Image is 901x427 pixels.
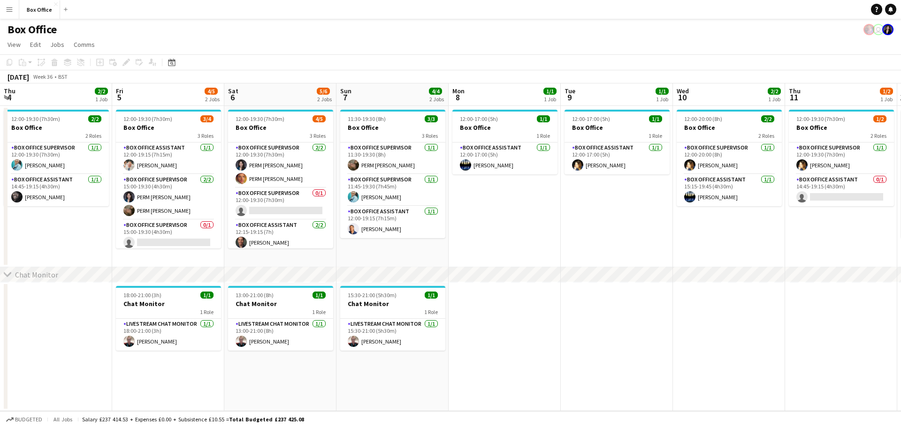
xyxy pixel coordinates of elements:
app-card-role: Box Office Assistant1/112:00-19:15 (7h15m)[PERSON_NAME] [340,206,445,238]
span: 1/1 [537,115,550,122]
span: 5 [115,92,123,103]
span: 2/2 [88,115,101,122]
span: 4/5 [313,115,326,122]
app-user-avatar: Lexi Clare [882,24,893,35]
app-job-card: 12:00-20:00 (8h)2/2Box Office2 RolesBox Office Supervisor1/112:00-20:00 (8h)[PERSON_NAME]Box Offi... [677,110,782,206]
span: 1 Role [312,308,326,315]
app-job-card: 12:00-19:30 (7h30m)1/2Box Office2 RolesBox Office Supervisor1/112:00-19:30 (7h30m)[PERSON_NAME]Bo... [789,110,894,206]
span: 18:00-21:00 (3h) [123,292,161,299]
app-job-card: 12:00-19:30 (7h30m)4/5Box Office3 RolesBox Office Supervisor2/212:00-19:30 (7h30m)PERM [PERSON_NA... [228,110,333,248]
span: 12:00-19:30 (7h30m) [236,115,284,122]
h3: Chat Monitor [228,300,333,308]
app-user-avatar: Frazer Mclean [863,24,875,35]
span: 1/1 [656,88,669,95]
span: 13:00-21:00 (8h) [236,292,274,299]
span: 4/4 [429,88,442,95]
h3: Box Office [677,123,782,132]
h3: Box Office [228,123,333,132]
span: Week 36 [31,73,54,80]
app-card-role: Box Office Supervisor2/215:00-19:30 (4h30m)PERM [PERSON_NAME]PERM [PERSON_NAME] [116,174,221,220]
span: 1/1 [200,292,214,299]
app-card-role: Box Office Supervisor1/112:00-19:30 (7h30m)[PERSON_NAME] [4,142,109,174]
app-card-role: Box Office Supervisor0/115:00-19:30 (4h30m) [116,220,221,252]
div: 2 Jobs [317,96,332,103]
span: 15:30-21:00 (5h30m) [348,292,397,299]
div: 12:00-17:00 (5h)1/1Box Office1 RoleBox Office Assistant1/112:00-17:00 (5h)[PERSON_NAME] [452,110,557,174]
h1: Box Office [8,22,57,37]
span: Tue [565,87,575,95]
div: 1 Job [544,96,556,103]
span: Thu [4,87,15,95]
span: 1 Role [424,308,438,315]
app-card-role: Box Office Supervisor1/112:00-19:30 (7h30m)[PERSON_NAME] [789,142,894,174]
app-job-card: 18:00-21:00 (3h)1/1Chat Monitor1 RoleLivestream Chat Monitor1/118:00-21:00 (3h)[PERSON_NAME] [116,286,221,351]
span: Fri [116,87,123,95]
span: 2/2 [761,115,774,122]
span: Comms [74,40,95,49]
app-card-role: Box Office Supervisor1/111:30-19:30 (8h)PERM [PERSON_NAME] [340,142,445,174]
span: 12:00-17:00 (5h) [460,115,498,122]
app-card-role: Box Office Supervisor2/212:00-19:30 (7h30m)PERM [PERSON_NAME]PERM [PERSON_NAME] [228,142,333,188]
span: 2/2 [95,88,108,95]
span: 12:00-17:00 (5h) [572,115,610,122]
app-card-role: Livestream Chat Monitor1/113:00-21:00 (8h)[PERSON_NAME] [228,319,333,351]
app-card-role: Livestream Chat Monitor1/118:00-21:00 (3h)[PERSON_NAME] [116,319,221,351]
app-card-role: Box Office Assistant1/112:00-17:00 (5h)[PERSON_NAME] [565,142,670,174]
span: 2 Roles [758,132,774,139]
app-job-card: 13:00-21:00 (8h)1/1Chat Monitor1 RoleLivestream Chat Monitor1/113:00-21:00 (8h)[PERSON_NAME] [228,286,333,351]
div: 2 Jobs [205,96,220,103]
span: View [8,40,21,49]
app-card-role: Box Office Assistant0/114:45-19:15 (4h30m) [789,174,894,206]
span: 12:00-20:00 (8h) [684,115,722,122]
span: 1 Role [649,132,662,139]
app-job-card: 12:00-19:30 (7h30m)2/2Box Office2 RolesBox Office Supervisor1/112:00-19:30 (7h30m)[PERSON_NAME]Bo... [4,110,109,206]
app-card-role: Box Office Supervisor0/112:00-19:30 (7h30m) [228,188,333,220]
span: Thu [789,87,801,95]
app-card-role: Box Office Assistant1/112:00-19:15 (7h15m)[PERSON_NAME] [116,142,221,174]
h3: Box Office [565,123,670,132]
span: Budgeted [15,416,42,423]
span: 2 Roles [85,132,101,139]
span: 1/1 [425,292,438,299]
span: 4 [2,92,15,103]
span: 10 [675,92,689,103]
span: Edit [30,40,41,49]
app-card-role: Box Office Supervisor1/112:00-20:00 (8h)[PERSON_NAME] [677,142,782,174]
span: 4/5 [205,88,218,95]
span: 1 Role [536,132,550,139]
app-card-role: Box Office Assistant1/114:45-19:15 (4h30m)[PERSON_NAME] [4,174,109,206]
div: 2 Jobs [429,96,444,103]
span: 1/1 [313,292,326,299]
div: 12:00-19:30 (7h30m)3/4Box Office3 RolesBox Office Assistant1/112:00-19:15 (7h15m)[PERSON_NAME]Box... [116,110,221,248]
app-card-role: Livestream Chat Monitor1/115:30-21:00 (5h30m)[PERSON_NAME] [340,319,445,351]
span: 3 Roles [310,132,326,139]
div: [DATE] [8,72,29,82]
h3: Chat Monitor [116,300,221,308]
app-card-role: Box Office Assistant1/112:00-17:00 (5h)[PERSON_NAME] [452,142,557,174]
div: 1 Job [768,96,780,103]
span: 5/6 [317,88,330,95]
span: All jobs [52,416,74,423]
span: 1/1 [543,88,557,95]
app-job-card: 15:30-21:00 (5h30m)1/1Chat Monitor1 RoleLivestream Chat Monitor1/115:30-21:00 (5h30m)[PERSON_NAME] [340,286,445,351]
app-job-card: 11:30-19:30 (8h)3/3Box Office3 RolesBox Office Supervisor1/111:30-19:30 (8h)PERM [PERSON_NAME]Box... [340,110,445,238]
h3: Box Office [340,123,445,132]
button: Box Office [19,0,60,19]
span: 12:00-19:30 (7h30m) [796,115,845,122]
span: 11:30-19:30 (8h) [348,115,386,122]
span: Wed [677,87,689,95]
div: Chat Monitor [15,270,58,279]
span: 1/2 [880,88,893,95]
span: 12:00-19:30 (7h30m) [11,115,60,122]
span: 1 Role [200,308,214,315]
span: 2/2 [768,88,781,95]
span: 3/4 [200,115,214,122]
span: Jobs [50,40,64,49]
h3: Box Office [452,123,557,132]
span: 1/2 [873,115,886,122]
